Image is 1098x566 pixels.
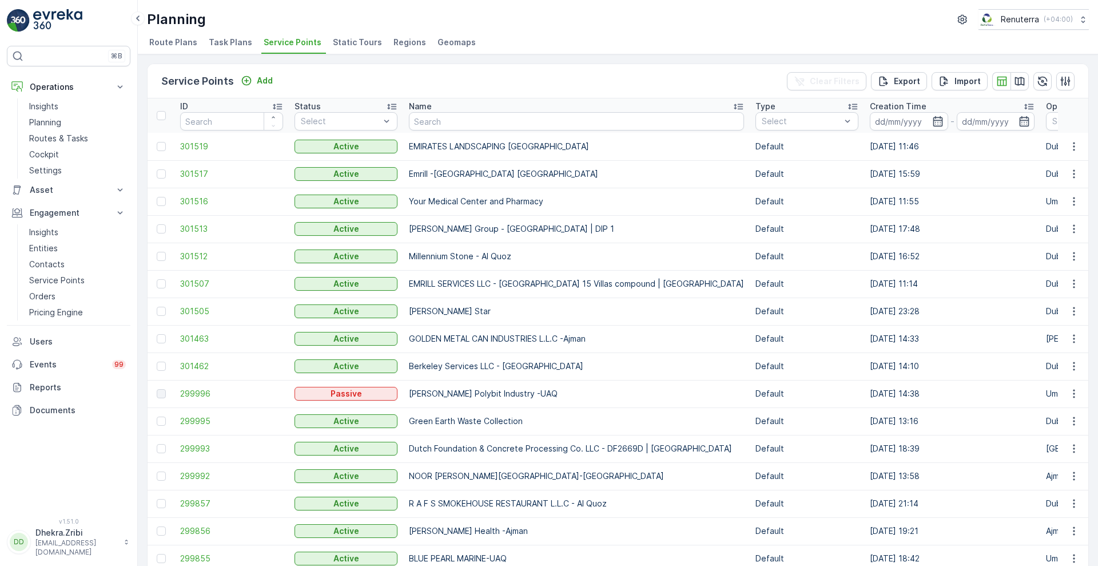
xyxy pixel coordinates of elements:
[409,553,744,564] p: BLUE PEARL MARINE-UAQ
[180,443,283,454] a: 299993
[864,490,1040,517] td: [DATE] 21:14
[180,251,283,262] a: 301512
[29,101,58,112] p: Insights
[932,72,988,90] button: Import
[1001,14,1039,25] p: Renuterra
[209,37,252,48] span: Task Plans
[409,112,744,130] input: Search
[301,116,380,127] p: Select
[864,298,1040,325] td: [DATE] 23:28
[180,306,283,317] a: 301505
[157,307,166,316] div: Toggle Row Selected
[755,101,775,112] p: Type
[1046,101,1090,112] p: Operations
[295,497,397,510] button: Active
[755,223,858,235] p: Default
[295,442,397,456] button: Active
[7,353,130,376] a: Events99
[864,243,1040,270] td: [DATE] 16:52
[755,306,858,317] p: Default
[409,415,744,427] p: Green Earth Waste Collection
[30,184,108,196] p: Asset
[149,37,197,48] span: Route Plans
[29,259,65,270] p: Contacts
[755,470,858,482] p: Default
[295,414,397,428] button: Active
[755,251,858,262] p: Default
[755,141,858,152] p: Default
[25,98,130,114] a: Insights
[35,527,118,539] p: Dhekra.Zribi
[787,72,866,90] button: Clear Filters
[295,195,397,208] button: Active
[864,380,1040,407] td: [DATE] 14:38
[1044,15,1073,24] p: ( +04:00 )
[409,361,744,372] p: Berkeley Services LLC - [GEOGRAPHIC_DATA]
[180,388,283,399] a: 299996
[29,149,59,160] p: Cockpit
[409,223,744,235] p: [PERSON_NAME] Group - [GEOGRAPHIC_DATA] | DIP 1
[755,415,858,427] p: Default
[25,288,130,304] a: Orders
[111,52,122,61] p: ⌘B
[29,291,55,302] p: Orders
[7,376,130,399] a: Reports
[180,101,188,112] p: ID
[25,272,130,288] a: Service Points
[755,196,858,207] p: Default
[29,275,85,286] p: Service Points
[295,222,397,236] button: Active
[333,141,359,152] p: Active
[295,101,321,112] p: Status
[157,417,166,426] div: Toggle Row Selected
[295,167,397,181] button: Active
[180,553,283,564] a: 299855
[257,75,273,86] p: Add
[894,76,920,87] p: Export
[864,215,1040,243] td: [DATE] 17:48
[333,251,359,262] p: Active
[29,165,62,176] p: Settings
[331,388,362,399] p: Passive
[409,196,744,207] p: Your Medical Center and Pharmacy
[30,382,126,393] p: Reports
[180,141,283,152] a: 301519
[180,196,283,207] a: 301516
[180,498,283,509] a: 299857
[333,361,359,372] p: Active
[810,76,860,87] p: Clear Filters
[409,101,432,112] p: Name
[437,37,476,48] span: Geomaps
[409,443,744,454] p: Dutch Foundation & Concrete Processing Co. LLC - DF2669D | [GEOGRAPHIC_DATA]
[333,223,359,235] p: Active
[30,405,126,416] p: Documents
[10,533,28,551] div: DD
[25,256,130,272] a: Contacts
[157,169,166,179] div: Toggle Row Selected
[762,116,841,127] p: Select
[114,360,124,369] p: 99
[295,359,397,373] button: Active
[180,112,283,130] input: Search
[864,133,1040,160] td: [DATE] 11:46
[950,114,954,128] p: -
[333,525,359,537] p: Active
[409,306,744,317] p: [PERSON_NAME] Star
[333,553,359,564] p: Active
[333,498,359,509] p: Active
[755,388,858,399] p: Default
[409,333,744,345] p: GOLDEN METAL CAN INDUSTRIES L.L.C -Ajman
[333,470,359,482] p: Active
[333,333,359,345] p: Active
[864,462,1040,490] td: [DATE] 13:58
[180,415,283,427] a: 299995
[409,498,744,509] p: R A F S SMOKEHOUSE RESTAURANT L.L.C - Al Quoz
[409,251,744,262] p: Millennium Stone - Al Quoz
[180,168,283,180] a: 301517
[7,179,130,201] button: Asset
[7,518,130,525] span: v 1.51.0
[755,443,858,454] p: Default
